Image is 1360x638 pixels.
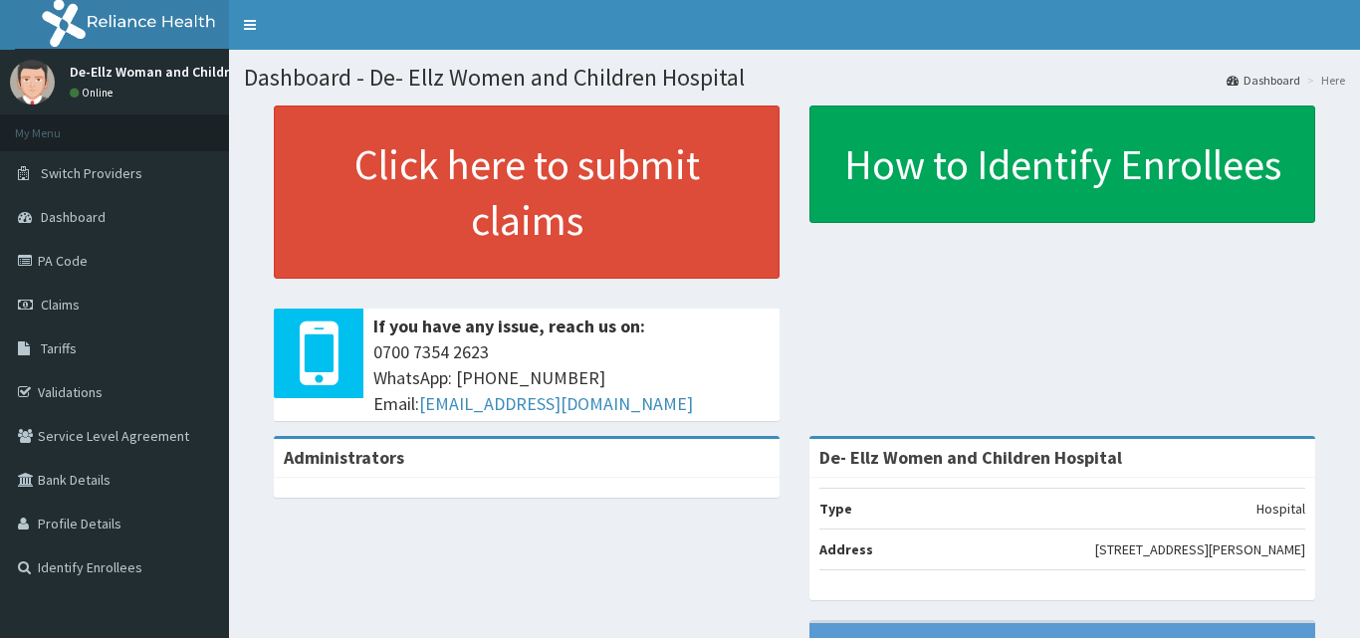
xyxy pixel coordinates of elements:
span: Claims [41,296,80,314]
p: Hospital [1256,499,1305,519]
b: If you have any issue, reach us on: [373,315,645,337]
span: 0700 7354 2623 WhatsApp: [PHONE_NUMBER] Email: [373,339,770,416]
h1: Dashboard - De- Ellz Women and Children Hospital [244,65,1345,91]
a: Dashboard [1227,72,1300,89]
span: Tariffs [41,339,77,357]
b: Address [819,540,873,558]
p: De-Ellz Woman and Children Hospital [70,65,301,79]
a: Online [70,86,117,100]
p: [STREET_ADDRESS][PERSON_NAME] [1095,539,1305,559]
li: Here [1302,72,1345,89]
span: Switch Providers [41,164,142,182]
a: How to Identify Enrollees [809,106,1315,223]
a: [EMAIL_ADDRESS][DOMAIN_NAME] [419,392,693,415]
a: Click here to submit claims [274,106,780,279]
img: User Image [10,60,55,105]
b: Administrators [284,446,404,469]
b: Type [819,500,852,518]
strong: De- Ellz Women and Children Hospital [819,446,1122,469]
span: Dashboard [41,208,106,226]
